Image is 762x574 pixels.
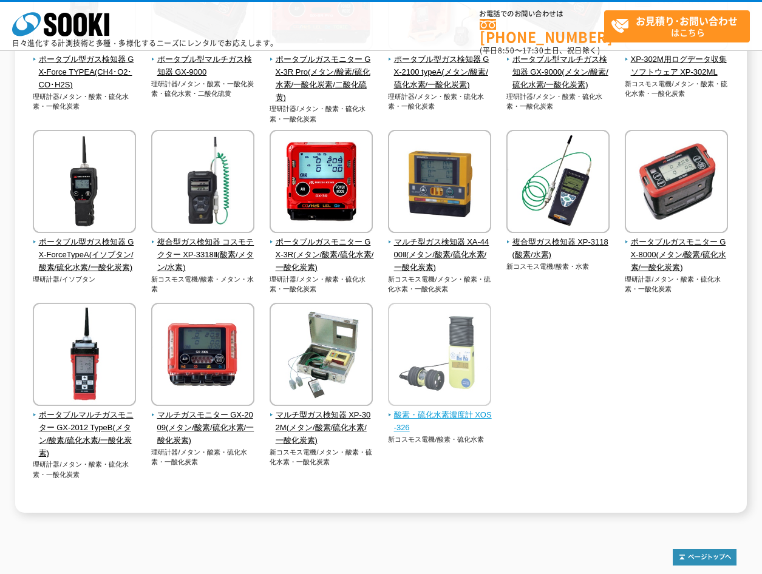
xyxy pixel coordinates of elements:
[151,274,255,294] p: 新コスモス電機/酸素・メタン・水素
[388,42,492,91] a: ポータブル型ガス検知器 GX-2100 typeA(メタン/酸素/硫化水素/一酸化炭素)
[506,92,610,112] p: 理研計器/メタン・酸素・硫化水素・一酸化炭素
[388,53,492,91] span: ポータブル型ガス検知器 GX-2100 typeA(メタン/酸素/硫化水素/一酸化炭素)
[506,225,610,261] a: 複合型ガス検知器 XP-3118(酸素/水素)
[673,549,736,566] img: トップページへ
[498,45,515,56] span: 8:50
[270,409,373,447] span: マルチ型ガス検知器 XP-302M(メタン/酸素/硫化水素/一酸化炭素)
[625,79,729,99] p: 新コスモス電機/メタン・酸素・硫化水素・一酸化炭素
[151,236,255,274] span: 複合型ガス検知器 コスモテクター XP-3318Ⅱ(酸素/メタン/水素)
[151,409,255,447] span: マルチガスモニター GX-2009(メタン/酸素/硫化水素/一酸化炭素)
[388,130,491,236] img: マルチ型ガス検知器 XA-4400Ⅱ(メタン/酸素/硫化水素/一酸化炭素)
[388,92,492,112] p: 理研計器/メタン・酸素・硫化水素・一酸化炭素
[33,53,137,91] span: ポータブル型ガス検知器 GX-Force TYPEA(CH4･O2･CO･H2S)
[522,45,544,56] span: 17:30
[33,397,137,459] a: ポータブルマルチガスモニター GX-2012 TypeB(メタン/酸素/硫化水素/一酸化炭素)
[388,434,492,445] p: 新コスモス電機/酸素・硫化水素
[33,459,137,479] p: 理研計器/メタン・酸素・硫化水素・一酸化炭素
[480,45,600,56] span: (平日 ～ 土日、祝日除く)
[151,447,255,467] p: 理研計器/メタン・酸素・硫化水素・一酸化炭素
[270,53,373,104] span: ポータブルガスモニター GX-3R Pro(メタン/酸素/硫化水素/一酸化炭素/二酸化硫黄)
[611,11,749,41] span: はこちら
[33,225,137,274] a: ポータブル型ガス検知器 GX-ForceTypeA(イソブタン/酸素/硫化水素/一酸化炭素)
[625,42,729,78] a: XP-302M用ログデータ収集ソフトウェア XP-302ML
[270,447,373,467] p: 新コスモス電機/メタン・酸素・硫化水素・一酸化炭素
[151,225,255,274] a: 複合型ガス検知器 コスモテクター XP-3318Ⅱ(酸素/メタン/水素)
[388,397,492,434] a: 酸素・硫化水素濃度計 XOS-326
[270,130,373,236] img: ポータブルガスモニター GX-3R(メタン/酸素/硫化水素/一酸化炭素)
[151,130,254,236] img: 複合型ガス検知器 コスモテクター XP-3318Ⅱ(酸素/メタン/水素)
[506,130,610,236] img: 複合型ガス検知器 XP-3118(酸素/水素)
[12,39,278,47] p: 日々進化する計測技術と多種・多様化するニーズにレンタルでお応えします。
[270,274,373,294] p: 理研計器/メタン・酸素・硫化水素・一酸化炭素
[33,42,137,91] a: ポータブル型ガス検知器 GX-Force TYPEA(CH4･O2･CO･H2S)
[388,225,492,274] a: マルチ型ガス検知器 XA-4400Ⅱ(メタン/酸素/硫化水素/一酸化炭素)
[625,130,728,236] img: ポータブルガスモニター GX-8000(メタン/酸素/硫化水素/一酸化炭素)
[151,53,255,79] span: ポータブル型マルチガス検知器 GX-9000
[388,303,491,409] img: 酸素・硫化水素濃度計 XOS-326
[33,274,137,285] p: 理研計器/イソブタン
[625,236,729,274] span: ポータブルガスモニター GX-8000(メタン/酸素/硫化水素/一酸化炭素)
[388,409,492,434] span: 酸素・硫化水素濃度計 XOS-326
[33,409,137,459] span: ポータブルマルチガスモニター GX-2012 TypeB(メタン/酸素/硫化水素/一酸化炭素)
[625,274,729,294] p: 理研計器/メタン・酸素・硫化水素・一酸化炭素
[480,19,604,44] a: [PHONE_NUMBER]
[151,79,255,99] p: 理研計器/メタン・酸素・一酸化炭素・硫化水素・二酸化硫黄
[33,130,136,236] img: ポータブル型ガス検知器 GX-ForceTypeA(イソブタン/酸素/硫化水素/一酸化炭素)
[151,42,255,78] a: ポータブル型マルチガス検知器 GX-9000
[604,10,750,42] a: お見積り･お問い合わせはこちら
[506,53,610,91] span: ポータブル型マルチガス検知器 GX-9000(メタン/酸素/硫化水素/一酸化炭素)
[33,236,137,274] span: ポータブル型ガス検知器 GX-ForceTypeA(イソブタン/酸素/硫化水素/一酸化炭素)
[270,104,373,124] p: 理研計器/メタン・酸素・硫化水素・一酸化炭素
[388,274,492,294] p: 新コスモス電機/メタン・酸素・硫化水素・一酸化炭素
[151,303,254,409] img: マルチガスモニター GX-2009(メタン/酸素/硫化水素/一酸化炭素)
[506,262,610,272] p: 新コスモス電機/酸素・水素
[636,13,738,28] strong: お見積り･お問い合わせ
[625,53,729,79] span: XP-302M用ログデータ収集ソフトウェア XP-302ML
[480,10,604,18] span: お電話でのお問い合わせは
[506,236,610,262] span: 複合型ガス検知器 XP-3118(酸素/水素)
[270,236,373,274] span: ポータブルガスモニター GX-3R(メタン/酸素/硫化水素/一酸化炭素)
[33,92,137,112] p: 理研計器/メタン・酸素・硫化水素・一酸化炭素
[33,303,136,409] img: ポータブルマルチガスモニター GX-2012 TypeB(メタン/酸素/硫化水素/一酸化炭素)
[388,236,492,274] span: マルチ型ガス検知器 XA-4400Ⅱ(メタン/酸素/硫化水素/一酸化炭素)
[270,303,373,409] img: マルチ型ガス検知器 XP-302M(メタン/酸素/硫化水素/一酸化炭素)
[270,225,373,274] a: ポータブルガスモニター GX-3R(メタン/酸素/硫化水素/一酸化炭素)
[625,225,729,274] a: ポータブルガスモニター GX-8000(メタン/酸素/硫化水素/一酸化炭素)
[270,42,373,104] a: ポータブルガスモニター GX-3R Pro(メタン/酸素/硫化水素/一酸化炭素/二酸化硫黄)
[270,397,373,447] a: マルチ型ガス検知器 XP-302M(メタン/酸素/硫化水素/一酸化炭素)
[506,42,610,91] a: ポータブル型マルチガス検知器 GX-9000(メタン/酸素/硫化水素/一酸化炭素)
[151,397,255,447] a: マルチガスモニター GX-2009(メタン/酸素/硫化水素/一酸化炭素)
